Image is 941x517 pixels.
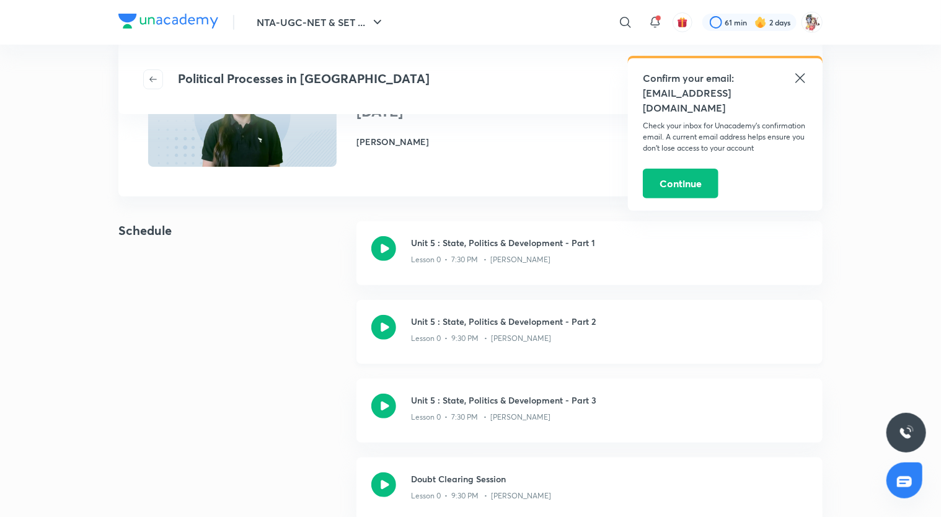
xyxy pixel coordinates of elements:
[411,472,808,485] h3: Doubt Clearing Session
[356,300,823,379] a: Unit 5 : State, Politics & Development - Part 2Lesson 0 • 9:30 PM • [PERSON_NAME]
[643,169,718,198] button: Continue
[802,12,823,33] img: Sneha Srivastava
[411,490,551,502] p: Lesson 0 • 9:30 PM • [PERSON_NAME]
[356,84,634,120] h3: Complete course on Unit 4 to Unit 10 for [DATE]
[677,17,688,28] img: avatar
[356,135,634,148] h6: [PERSON_NAME]
[118,14,218,32] a: Company Logo
[673,12,692,32] button: avatar
[643,120,808,154] p: Check your inbox for Unacademy’s confirmation email. A current email address helps ensure you don...
[411,254,550,265] p: Lesson 0 • 7:30 PM • [PERSON_NAME]
[411,333,551,344] p: Lesson 0 • 9:30 PM • [PERSON_NAME]
[118,14,218,29] img: Company Logo
[643,86,808,115] h5: [EMAIL_ADDRESS][DOMAIN_NAME]
[249,10,392,35] button: NTA-UGC-NET & SET ...
[118,221,228,300] h4: Schedule
[356,221,823,300] a: Unit 5 : State, Politics & Development - Part 1Lesson 0 • 7:30 PM • [PERSON_NAME]
[754,16,767,29] img: streak
[899,425,914,440] img: ttu
[411,315,808,328] h3: Unit 5 : State, Politics & Development - Part 2
[356,379,823,457] a: Unit 5 : State, Politics & Development - Part 3Lesson 0 • 7:30 PM • [PERSON_NAME]
[411,394,808,407] h3: Unit 5 : State, Politics & Development - Part 3
[178,69,430,89] h4: Political Processes in [GEOGRAPHIC_DATA]
[411,236,808,249] h3: Unit 5 : State, Politics & Development - Part 1
[411,412,550,423] p: Lesson 0 • 7:30 PM • [PERSON_NAME]
[643,71,808,86] h5: Confirm your email:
